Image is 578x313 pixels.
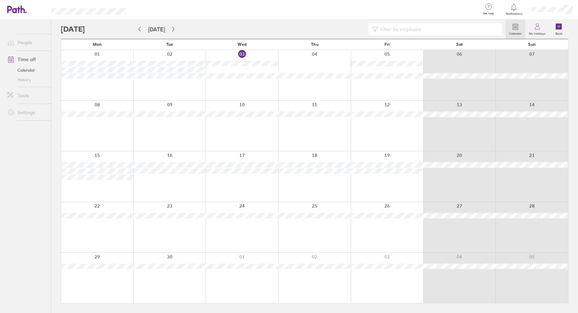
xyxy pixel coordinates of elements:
[552,30,566,36] label: Book
[143,24,170,34] button: [DATE]
[311,42,319,47] span: Thu
[2,89,51,102] a: Tools
[525,30,549,36] label: My holidays
[504,3,524,16] a: Notifications
[2,36,51,49] a: People
[525,20,549,39] a: My holidays
[2,53,51,65] a: Time off
[2,75,51,85] a: History
[549,20,568,39] a: Book
[2,106,51,118] a: Settings
[2,65,51,75] a: Calendar
[166,42,173,47] span: Tue
[238,42,247,47] span: Wed
[384,42,390,47] span: Fri
[505,20,525,39] a: Calendar
[505,30,525,36] label: Calendar
[456,42,463,47] span: Sat
[504,12,524,16] span: Notifications
[93,42,102,47] span: Mon
[528,42,536,47] span: Sun
[479,12,498,15] span: Get help
[378,23,498,35] input: Filter by employee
